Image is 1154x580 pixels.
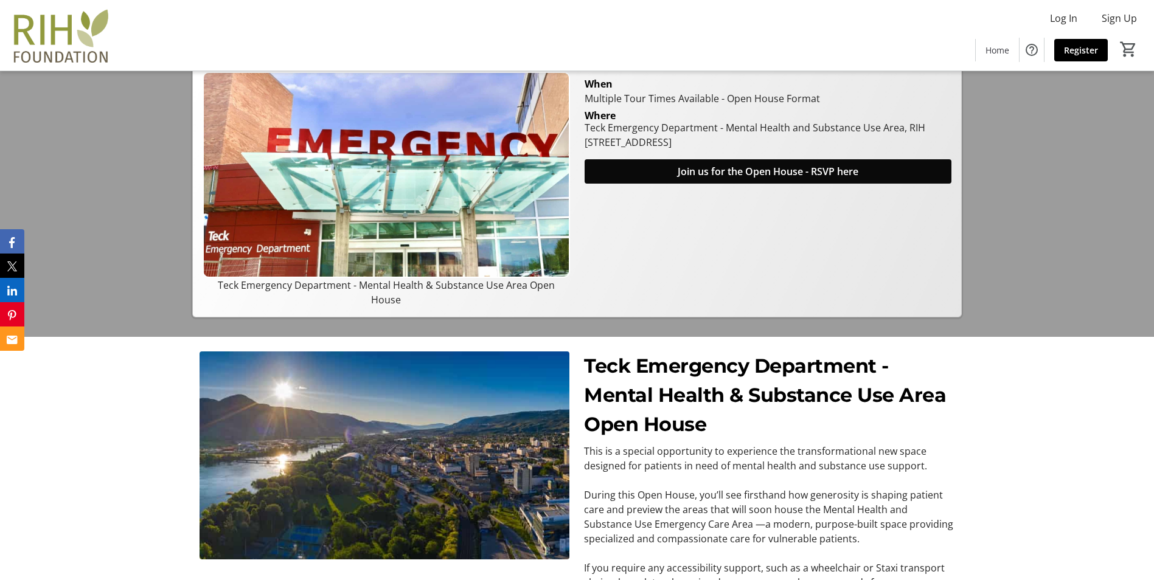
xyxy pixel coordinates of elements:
[1054,39,1108,61] a: Register
[200,351,569,559] img: undefined
[584,488,954,546] p: During this Open House, you’ll see firsthand how generosity is shaping patient care and preview t...
[1020,38,1044,62] button: Help
[584,351,954,439] p: Teck Emergency Department - Mental Health & Substance Use Area Open House
[585,91,951,106] div: Multiple Tour Times Available - Open House Format
[1064,44,1098,57] span: Register
[585,77,613,91] div: When
[585,135,925,150] div: [STREET_ADDRESS]
[585,120,925,135] div: Teck Emergency Department - Mental Health and Substance Use Area, RIH
[1040,9,1087,28] button: Log In
[584,444,954,473] p: This is a special opportunity to experience the transformational new space designed for patients ...
[203,278,569,307] p: Teck Emergency Department - Mental Health & Substance Use Area Open House
[7,5,116,66] img: Royal Inland Hospital Foundation 's Logo
[1102,11,1137,26] span: Sign Up
[585,111,616,120] div: Where
[678,164,858,179] span: Join us for the Open House - RSVP here
[976,39,1019,61] a: Home
[985,44,1009,57] span: Home
[585,159,951,184] button: Join us for the Open House - RSVP here
[1118,38,1139,60] button: Cart
[203,72,569,278] img: Campaign CTA Media Photo
[1092,9,1147,28] button: Sign Up
[1050,11,1077,26] span: Log In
